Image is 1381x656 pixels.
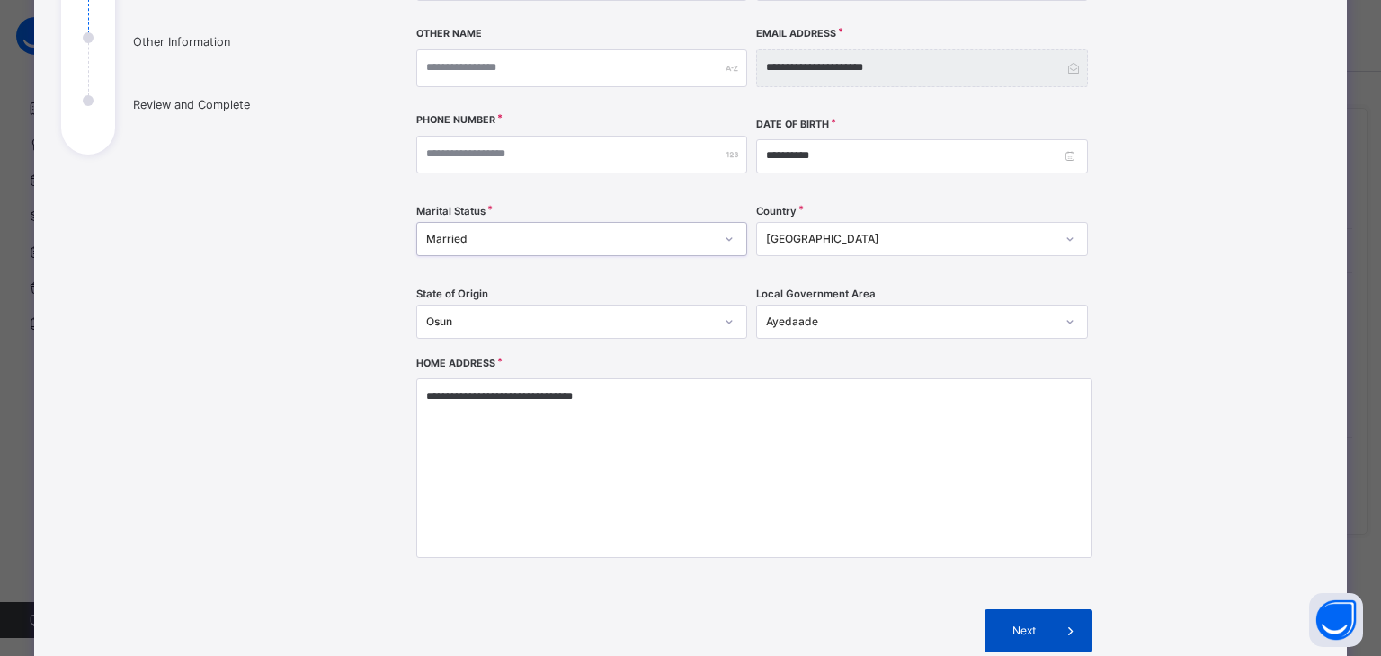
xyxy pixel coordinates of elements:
span: Local Government Area [756,287,876,302]
button: Open asap [1309,593,1363,647]
label: Other Name [416,27,482,41]
label: Home Address [416,357,495,371]
span: Marital Status [416,204,486,219]
div: Married [426,231,714,247]
span: State of Origin [416,287,488,302]
div: Osun [426,314,714,330]
span: Next [998,623,1049,639]
span: Country [756,204,797,219]
label: Email Address [756,27,836,41]
div: [GEOGRAPHIC_DATA] [766,231,1054,247]
label: Date of Birth [756,118,829,132]
div: Ayedaade [766,314,1054,330]
label: Phone Number [416,113,495,128]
